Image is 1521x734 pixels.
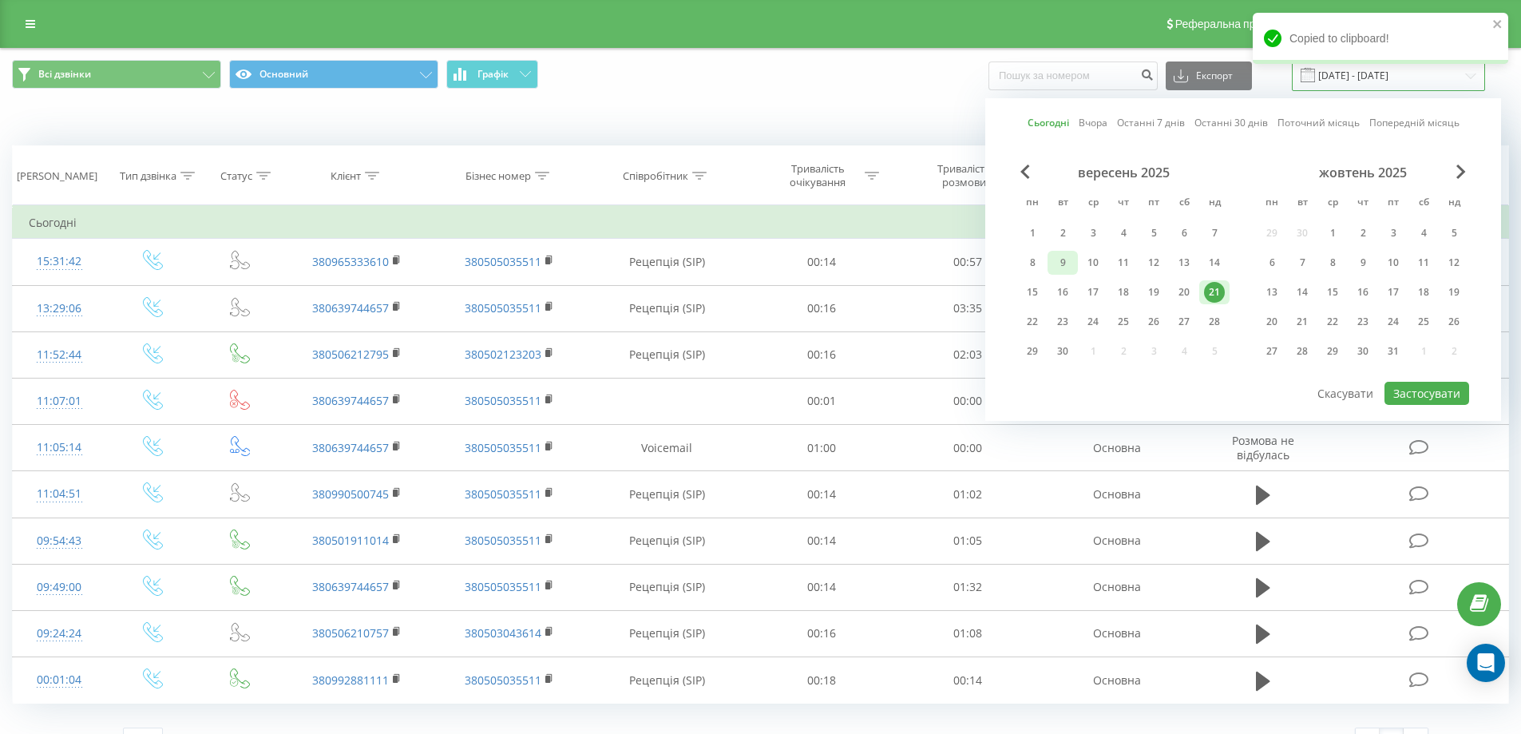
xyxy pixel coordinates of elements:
abbr: субота [1412,192,1436,216]
div: Open Intercom Messenger [1467,644,1505,682]
div: сб 13 вер 2025 р. [1169,251,1199,275]
div: ср 8 жовт 2025 р. [1317,251,1348,275]
div: ср 1 жовт 2025 р. [1317,221,1348,245]
div: Тривалість розмови [921,162,1007,189]
td: Основна [1040,657,1192,704]
a: 380639744657 [312,440,389,455]
a: 380502123203 [465,347,541,362]
td: Основна [1040,518,1192,564]
div: пн 6 жовт 2025 р. [1257,251,1287,275]
div: 11:05:14 [29,432,90,463]
div: 6 [1174,223,1194,244]
div: 28 [1292,341,1313,362]
div: ср 22 жовт 2025 р. [1317,310,1348,334]
div: чт 4 вер 2025 р. [1108,221,1139,245]
a: 380505035511 [465,579,541,594]
td: 01:05 [895,518,1041,564]
div: 16 [1353,282,1373,303]
a: Вчора [1079,115,1107,130]
a: Останні 7 днів [1117,115,1185,130]
div: сб 4 жовт 2025 р. [1408,221,1439,245]
td: Основна [1040,471,1192,518]
div: сб 25 жовт 2025 р. [1408,310,1439,334]
div: 4 [1113,223,1134,244]
button: Основний [229,60,438,89]
div: 25 [1113,311,1134,332]
div: 4 [1413,223,1434,244]
div: вересень 2025 [1017,165,1230,181]
div: пн 13 жовт 2025 р. [1257,280,1287,304]
div: Статус [220,169,252,183]
abbr: середа [1081,192,1105,216]
a: 380992881111 [312,673,389,688]
div: 20 [1174,282,1194,303]
div: сб 11 жовт 2025 р. [1408,251,1439,275]
div: пн 1 вер 2025 р. [1017,221,1048,245]
div: 17 [1383,282,1404,303]
td: 00:16 [749,610,895,657]
div: ср 15 жовт 2025 р. [1317,280,1348,304]
td: 00:16 [749,331,895,378]
td: Сьогодні [13,207,1509,239]
div: 13 [1262,282,1282,303]
a: 380505035511 [465,300,541,315]
td: 00:14 [749,239,895,285]
input: Пошук за номером [988,61,1158,90]
div: 24 [1083,311,1103,332]
div: 6 [1262,252,1282,273]
div: 10 [1083,252,1103,273]
td: 00:16 [749,285,895,331]
div: пт 12 вер 2025 р. [1139,251,1169,275]
div: 7 [1204,223,1225,244]
div: 7 [1292,252,1313,273]
td: 03:35 [895,285,1041,331]
div: 5 [1143,223,1164,244]
a: 380505035511 [465,393,541,408]
td: 00:14 [749,518,895,564]
button: Експорт [1166,61,1252,90]
div: сб 18 жовт 2025 р. [1408,280,1439,304]
div: 8 [1022,252,1043,273]
td: Рецепція (SIP) [585,331,749,378]
span: Реферальна програма [1175,18,1293,30]
div: 26 [1444,311,1464,332]
span: Всі дзвінки [38,68,91,81]
td: 00:01 [749,378,895,424]
div: Тип дзвінка [120,169,176,183]
div: вт 2 вер 2025 р. [1048,221,1078,245]
div: ср 10 вер 2025 р. [1078,251,1108,275]
div: пт 10 жовт 2025 р. [1378,251,1408,275]
abbr: неділя [1202,192,1226,216]
a: 380505035511 [465,673,541,688]
div: чт 18 вер 2025 р. [1108,280,1139,304]
div: 3 [1383,223,1404,244]
a: 380639744657 [312,300,389,315]
div: 27 [1174,311,1194,332]
div: пн 22 вер 2025 р. [1017,310,1048,334]
div: 15 [1022,282,1043,303]
div: пт 31 жовт 2025 р. [1378,339,1408,363]
td: Рецепція (SIP) [585,518,749,564]
td: Рецепція (SIP) [585,610,749,657]
div: 2 [1052,223,1073,244]
span: Next Month [1456,165,1466,179]
td: 00:00 [895,425,1041,471]
td: 00:14 [749,471,895,518]
div: [PERSON_NAME] [17,169,97,183]
div: нд 26 жовт 2025 р. [1439,310,1469,334]
span: Previous Month [1020,165,1030,179]
td: Основна [1040,564,1192,610]
div: пт 26 вер 2025 р. [1139,310,1169,334]
div: 28 [1204,311,1225,332]
div: 29 [1022,341,1043,362]
a: 380639744657 [312,579,389,594]
a: 380506212795 [312,347,389,362]
td: 00:00 [895,378,1041,424]
div: Клієнт [331,169,361,183]
div: пн 8 вер 2025 р. [1017,251,1048,275]
div: сб 6 вер 2025 р. [1169,221,1199,245]
a: 380506210757 [312,625,389,641]
abbr: п’ятниця [1381,192,1405,216]
div: чт 25 вер 2025 р. [1108,310,1139,334]
div: пт 17 жовт 2025 р. [1378,280,1408,304]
